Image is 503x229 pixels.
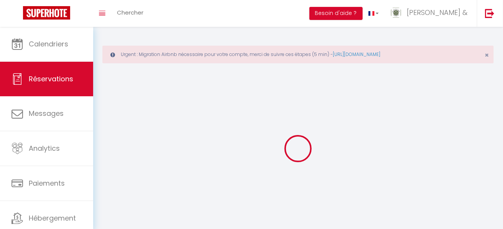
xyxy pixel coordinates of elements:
span: Messages [29,109,64,118]
div: Urgent : Migration Airbnb nécessaire pour votre compte, merci de suivre ces étapes (5 min) - [102,46,494,63]
button: Besoin d'aide ? [309,7,363,20]
span: Hébergement [29,213,76,223]
span: Paiements [29,178,65,188]
button: Ouvrir le widget de chat LiveChat [6,3,29,26]
img: Super Booking [23,6,70,20]
span: Réservations [29,74,73,84]
a: [URL][DOMAIN_NAME] [333,51,380,58]
span: × [485,50,489,60]
img: ... [390,7,402,18]
span: Calendriers [29,39,68,49]
span: [PERSON_NAME] & [407,8,467,17]
button: Close [485,52,489,59]
span: Chercher [117,8,143,16]
img: logout [485,8,495,18]
span: Analytics [29,143,60,153]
